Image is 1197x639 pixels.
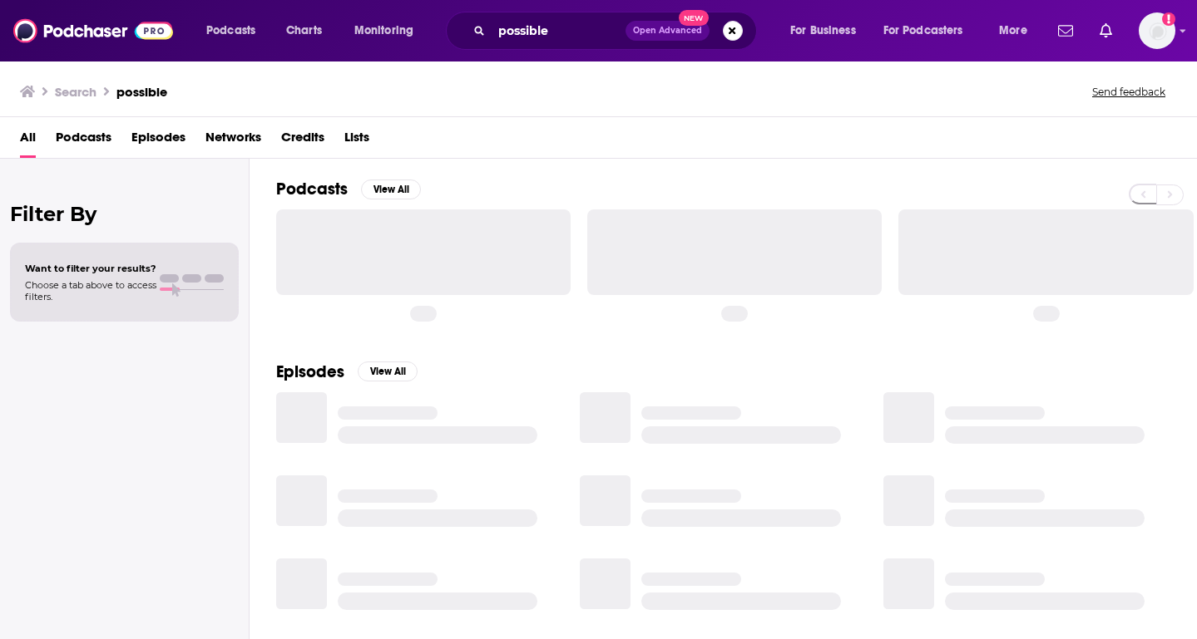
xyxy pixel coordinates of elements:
svg: Add a profile image [1162,12,1175,26]
a: Networks [205,124,261,158]
span: Want to filter your results? [25,263,156,274]
button: open menu [779,17,877,44]
button: View All [361,179,421,199]
a: PodcastsView All [276,179,421,199]
h3: possible [116,84,167,100]
button: Open AdvancedNew [626,21,710,41]
a: Podcasts [56,124,111,158]
div: Search podcasts, credits, & more... [462,12,773,50]
button: open menu [873,17,987,44]
span: Logged in as wondermedianetwork [1139,12,1175,49]
a: Credits [281,124,324,158]
span: More [999,19,1027,42]
button: open menu [343,17,435,44]
button: open menu [987,17,1048,44]
img: User Profile [1139,12,1175,49]
h3: Search [55,84,96,100]
button: Show profile menu [1139,12,1175,49]
a: Show notifications dropdown [1051,17,1080,45]
a: All [20,124,36,158]
span: Open Advanced [633,27,702,35]
a: Episodes [131,124,185,158]
a: Charts [275,17,332,44]
span: Choose a tab above to access filters. [25,279,156,302]
span: For Podcasters [883,19,963,42]
h2: Podcasts [276,179,348,199]
input: Search podcasts, credits, & more... [492,17,626,44]
span: For Business [790,19,856,42]
img: Podchaser - Follow, Share and Rate Podcasts [13,15,173,47]
h2: Episodes [276,361,344,382]
button: open menu [195,17,277,44]
h2: Filter By [10,202,239,226]
a: EpisodesView All [276,361,418,382]
span: Charts [286,19,322,42]
button: Send feedback [1087,85,1170,99]
a: Show notifications dropdown [1093,17,1119,45]
button: View All [358,361,418,381]
span: Podcasts [206,19,255,42]
a: Lists [344,124,369,158]
span: Monitoring [354,19,413,42]
span: New [679,10,709,26]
